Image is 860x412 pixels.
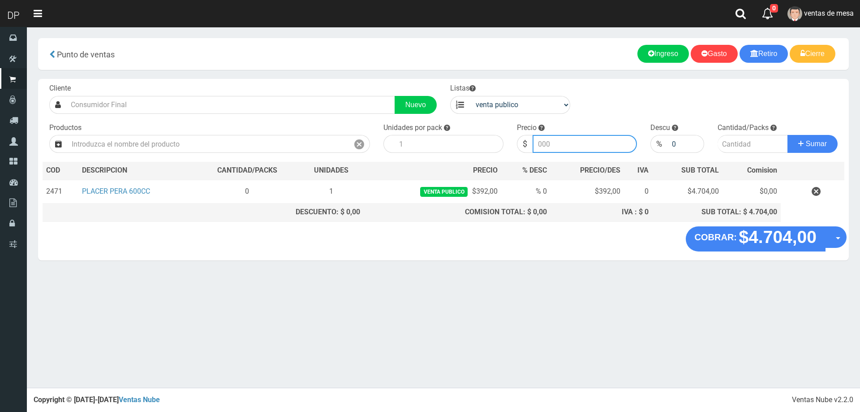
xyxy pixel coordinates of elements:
div: COMISION TOTAL: $ 0,00 [367,207,547,217]
div: Ventas Nube v2.2.0 [792,395,853,405]
th: UNIDADES [299,162,364,180]
a: PLACER PERA 600CC [82,187,150,195]
a: Gasto [691,45,738,63]
input: 000 [533,135,637,153]
label: Productos [49,123,82,133]
div: $ [517,135,533,153]
td: 0 [195,180,299,203]
th: CANTIDAD/PACKS [195,162,299,180]
span: venta publico [420,187,467,196]
label: Unidades por pack [383,123,442,133]
td: $0,00 [722,180,781,203]
span: IVA [637,166,649,174]
td: % 0 [501,180,550,203]
strong: COBRAR: [695,232,737,242]
input: 1 [395,135,503,153]
label: Precio [517,123,537,133]
span: CRIPCION [95,166,127,174]
input: Cantidad [718,135,788,153]
button: COBRAR: $4.704,00 [686,226,826,252]
span: Punto de ventas [57,50,115,59]
span: Sumar [806,140,827,147]
span: 0 [770,4,778,13]
a: Retiro [740,45,788,63]
th: DES [78,162,195,180]
td: $4.704,00 [652,180,722,203]
img: User Image [787,6,802,21]
span: SUB TOTAL [681,165,719,176]
div: SUB TOTAL: $ 4.704,00 [656,207,777,217]
input: 000 [667,135,704,153]
input: Consumidor Final [66,96,395,114]
span: Comision [747,165,777,176]
input: Introduzca el nombre del producto [67,135,349,153]
div: DESCUENTO: $ 0,00 [199,207,360,217]
span: ventas de mesa [804,9,854,17]
td: 2471 [43,180,78,203]
span: PRECIO [473,165,498,176]
label: Descu [650,123,670,133]
a: Cierre [790,45,835,63]
span: PRECIO/DES [580,166,620,174]
label: Cantidad/Packs [718,123,769,133]
th: COD [43,162,78,180]
label: Listas [450,83,476,94]
a: Ventas Nube [119,395,160,404]
td: 0 [624,180,652,203]
a: Ingreso [637,45,689,63]
div: % [650,135,667,153]
button: Sumar [787,135,838,153]
span: % DESC [522,166,547,174]
td: $392,00 [550,180,624,203]
td: 1 [299,180,364,203]
label: Cliente [49,83,71,94]
a: Nuevo [395,96,437,114]
strong: Copyright © [DATE]-[DATE] [34,395,160,404]
div: IVA : $ 0 [554,207,649,217]
td: $392,00 [364,180,501,203]
strong: $4.704,00 [739,227,817,247]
